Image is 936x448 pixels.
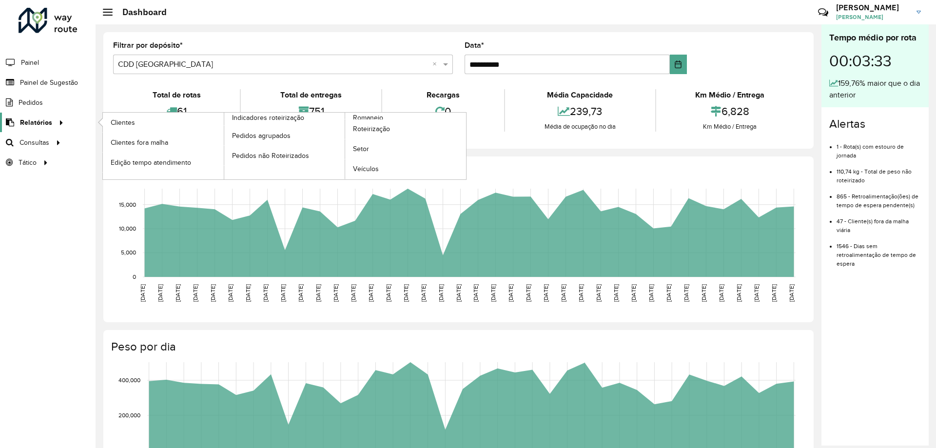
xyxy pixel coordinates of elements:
[613,284,619,302] text: [DATE]
[829,78,921,101] div: 159,76% maior que o dia anterior
[507,284,514,302] text: [DATE]
[111,340,804,354] h4: Peso por dia
[19,137,49,148] span: Consultas
[837,135,921,160] li: 1 - Rota(s) com estouro de jornada
[315,284,321,302] text: [DATE]
[119,225,136,232] text: 10,000
[788,284,795,302] text: [DATE]
[837,185,921,210] li: 865 - Retroalimentação(ões) de tempo de espera pendente(s)
[280,284,286,302] text: [DATE]
[20,78,78,88] span: Painel de Sugestão
[103,113,224,132] a: Clientes
[836,13,909,21] span: [PERSON_NAME]
[350,284,356,302] text: [DATE]
[836,3,909,12] h3: [PERSON_NAME]
[385,101,502,122] div: 0
[19,97,43,108] span: Pedidos
[507,122,652,132] div: Média de ocupação no dia
[837,210,921,234] li: 47 - Cliente(s) fora da malha viária
[192,284,198,302] text: [DATE]
[119,201,136,208] text: 15,000
[345,159,466,179] a: Veículos
[837,160,921,185] li: 110,74 kg - Total de peso não roteirizado
[718,284,724,302] text: [DATE]
[403,284,409,302] text: [DATE]
[345,119,466,139] a: Roteirização
[103,113,345,179] a: Indicadores roteirização
[432,58,441,70] span: Clear all
[121,250,136,256] text: 5,000
[701,284,707,302] text: [DATE]
[139,284,146,302] text: [DATE]
[659,101,801,122] div: 6,828
[243,101,378,122] div: 751
[113,7,167,18] h2: Dashboard
[116,89,237,101] div: Total de rotas
[560,284,566,302] text: [DATE]
[232,151,309,161] span: Pedidos não Roteirizados
[118,412,140,418] text: 200,000
[103,133,224,152] a: Clientes fora malha
[157,284,163,302] text: [DATE]
[385,284,391,302] text: [DATE]
[630,284,637,302] text: [DATE]
[670,55,687,74] button: Choose Date
[227,284,234,302] text: [DATE]
[224,126,345,145] a: Pedidos agrupados
[420,284,427,302] text: [DATE]
[353,144,369,154] span: Setor
[332,284,339,302] text: [DATE]
[813,2,834,23] a: Contato Rápido
[245,284,251,302] text: [DATE]
[829,31,921,44] div: Tempo médio por rota
[771,284,777,302] text: [DATE]
[829,44,921,78] div: 00:03:33
[224,146,345,165] a: Pedidos não Roteirizados
[507,101,652,122] div: 239,73
[297,284,304,302] text: [DATE]
[648,284,654,302] text: [DATE]
[472,284,479,302] text: [DATE]
[133,273,136,280] text: 0
[837,234,921,268] li: 1546 - Dias sem retroalimentação de tempo de espera
[224,113,467,179] a: Romaneio
[111,157,191,168] span: Edição tempo atendimento
[19,157,37,168] span: Tático
[438,284,444,302] text: [DATE]
[232,113,304,123] span: Indicadores roteirização
[210,284,216,302] text: [DATE]
[353,113,383,123] span: Romaneio
[262,284,269,302] text: [DATE]
[232,131,291,141] span: Pedidos agrupados
[753,284,760,302] text: [DATE]
[490,284,496,302] text: [DATE]
[111,117,135,128] span: Clientes
[659,122,801,132] div: Km Médio / Entrega
[20,117,52,128] span: Relatórios
[525,284,531,302] text: [DATE]
[368,284,374,302] text: [DATE]
[21,58,39,68] span: Painel
[683,284,689,302] text: [DATE]
[243,89,378,101] div: Total de entregas
[118,377,140,383] text: 400,000
[736,284,742,302] text: [DATE]
[465,39,484,51] label: Data
[116,101,237,122] div: 61
[113,39,183,51] label: Filtrar por depósito
[455,284,462,302] text: [DATE]
[385,89,502,101] div: Recargas
[353,124,390,134] span: Roteirização
[665,284,672,302] text: [DATE]
[829,117,921,131] h4: Alertas
[175,284,181,302] text: [DATE]
[507,89,652,101] div: Média Capacidade
[345,139,466,159] a: Setor
[353,164,379,174] span: Veículos
[111,137,168,148] span: Clientes fora malha
[543,284,549,302] text: [DATE]
[578,284,584,302] text: [DATE]
[659,89,801,101] div: Km Médio / Entrega
[595,284,602,302] text: [DATE]
[103,153,224,172] a: Edição tempo atendimento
